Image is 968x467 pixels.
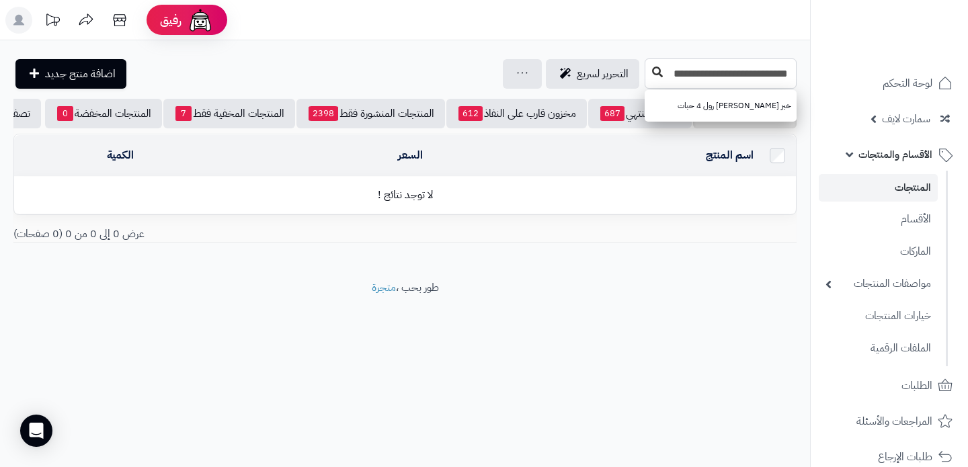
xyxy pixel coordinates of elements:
[3,226,405,242] div: عرض 0 إلى 0 من 0 (0 صفحات)
[706,147,754,163] a: اسم المنتج
[14,177,796,214] td: لا توجد نتائج !
[819,302,938,331] a: خيارات المنتجات
[45,66,116,82] span: اضافة منتج جديد
[15,59,126,89] a: اضافة منتج جديد
[446,99,587,128] a: مخزون قارب على النفاذ612
[175,106,192,121] span: 7
[878,448,932,466] span: طلبات الإرجاع
[600,106,624,121] span: 687
[577,66,629,82] span: التحرير لسريع
[45,99,162,128] a: المنتجات المخفضة0
[856,412,932,431] span: المراجعات والأسئلة
[819,67,960,99] a: لوحة التحكم
[588,99,692,128] a: مخزون منتهي687
[309,106,338,121] span: 2398
[546,59,639,89] a: التحرير لسريع
[819,237,938,266] a: الماركات
[107,147,134,163] a: الكمية
[645,93,797,118] a: خبز [PERSON_NAME] رول 4 حبات
[819,174,938,202] a: المنتجات
[819,205,938,234] a: الأقسام
[858,145,932,164] span: الأقسام والمنتجات
[819,334,938,363] a: الملفات الرقمية
[901,376,932,395] span: الطلبات
[882,110,930,128] span: سمارت لايف
[163,99,295,128] a: المنتجات المخفية فقط7
[819,370,960,402] a: الطلبات
[160,12,182,28] span: رفيق
[819,405,960,437] a: المراجعات والأسئلة
[296,99,445,128] a: المنتجات المنشورة فقط2398
[187,7,214,34] img: ai-face.png
[57,106,73,121] span: 0
[20,415,52,447] div: Open Intercom Messenger
[398,147,423,163] a: السعر
[36,7,69,37] a: تحديثات المنصة
[819,269,938,298] a: مواصفات المنتجات
[458,106,483,121] span: 612
[372,280,396,296] a: متجرة
[883,74,932,93] span: لوحة التحكم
